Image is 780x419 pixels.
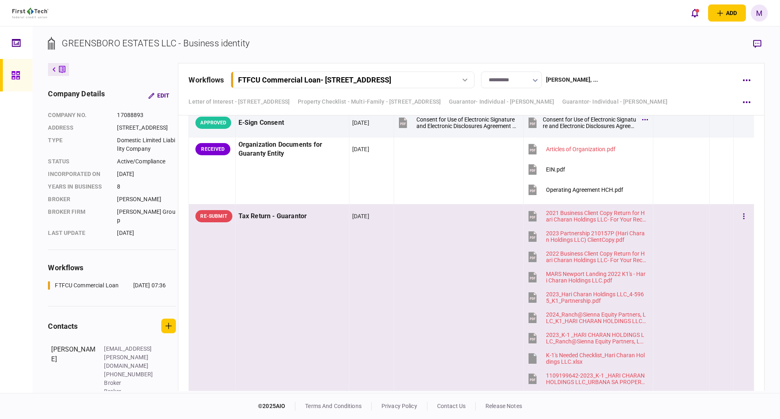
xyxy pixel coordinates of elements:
a: FTFCU Commercial Loan[DATE] 07:36 [48,281,166,290]
div: EIN.pdf [546,166,565,173]
div: 17088893 [117,111,176,119]
div: address [48,124,109,132]
div: incorporated on [48,170,109,178]
div: Consent for Use of Electronic Signature and Electronic Disclosures Agreement Editable.pdf [543,116,638,129]
div: MARS Newport Landing 2022 K1's - Hari Charan Holdings LLC.pdf [546,271,646,284]
div: company no. [48,111,109,119]
a: Letter of Interest - [STREET_ADDRESS] [188,98,290,106]
button: open adding identity options [708,4,746,22]
div: [DATE] 07:36 [133,281,166,290]
button: Consent for Use of Electronic Signature and Electronic Disclosures Agreement Editable.pdf [397,114,516,132]
div: status [48,157,109,166]
div: Active/Compliance [117,157,176,166]
div: © 2025 AIO [258,402,295,410]
button: M [751,4,768,22]
div: [DATE] [117,170,176,178]
div: APPROVED [195,117,231,129]
div: 2022 Business Client Copy Return for Hari Charan Holdings LLC- For Your Records.pdf [546,250,646,263]
div: [PERSON_NAME] [117,195,176,204]
img: client company logo [12,8,48,18]
a: release notes [485,403,522,409]
div: Type [48,136,109,153]
a: Guarantor- Individual - [PERSON_NAME] [562,98,667,106]
div: contacts [48,321,78,332]
button: HARI CHARAN HOLDINGS LLC - Ranch@Sienne - Schedule K-1_2022.pdf [526,390,646,408]
div: [DATE] [352,119,369,127]
div: K-1's Needed Checklist_Hari Charan Holdings LLC.xlsx [546,352,646,365]
div: Organization Documents for Guaranty Entity [238,140,346,159]
button: Operating Agreement HCH.pdf [526,181,623,199]
a: Guarantor- Individual - [PERSON_NAME] [449,98,554,106]
div: 8 [117,182,176,191]
div: broker firm [48,208,109,225]
button: FTFCU Commercial Loan- [STREET_ADDRESS] [231,72,474,88]
div: workflows [188,74,224,85]
button: MARS Newport Landing 2022 K1's - Hari Charan Holdings LLC.pdf [526,268,646,287]
div: Articles of Organization.pdf [546,146,615,152]
div: 1109199642-2023_K-1 _HARI CHARAN HOLDINGS LLC_URBANA SA PROPERTY LLC.pdf [546,372,646,385]
div: [DATE] [352,145,369,153]
div: [DATE] [352,212,369,220]
button: Articles of Organization.pdf [526,140,615,158]
div: RE-SUBMIT [195,210,232,222]
button: K-1's Needed Checklist_Hari Charan Holdings LLC.xlsx [526,350,646,368]
div: [DATE] [117,229,176,237]
a: Property Checklist - Multi-Family - [STREET_ADDRESS] [298,98,441,106]
button: 2023 Partnership 210157P (Hari Charan Holdings LLC) ClientCopy.pdf [526,228,646,246]
a: terms and conditions [305,403,362,409]
button: Consent for Use of Electronic Signature and Electronic Disclosures Agreement Editable.pdf [526,114,646,132]
div: years in business [48,182,109,191]
button: 2023_K-1 _HARI CHARAN HOLDINGS LLC_Ranch@Sienna Equity Partners, LLC.pdf [526,329,646,347]
div: [STREET_ADDRESS] [117,124,176,132]
div: 2024_Ranch@Sienna Equity Partners, LLC_K1_HARI CHARAN HOLDINGS LLC.pdf [546,311,646,324]
button: 2021 Business Client Copy Return for Hari Charan Holdings LLC- For Your Records.pdf [526,207,646,226]
div: company details [48,88,105,103]
button: 2023_Hari Charan Holdings LLC_4-5965_K1_Partnership.pdf [526,289,646,307]
div: [PERSON_NAME] [51,345,96,413]
div: FTFCU Commercial Loan [55,281,119,290]
div: [PERSON_NAME] , ... [546,76,598,84]
div: Operating Agreement HCH.pdf [546,187,623,193]
div: Consent for Use of Electronic Signature and Electronic Disclosures Agreement Editable.pdf [416,116,516,129]
div: FTFCU Commercial Loan - [STREET_ADDRESS] [238,76,391,84]
div: [EMAIL_ADDRESS][PERSON_NAME][DOMAIN_NAME] [104,345,157,370]
button: open notifications list [686,4,703,22]
div: Broker [104,379,157,387]
div: GREENSBORO ESTATES LLC - Business identity [62,37,249,50]
div: 2023_K-1 _HARI CHARAN HOLDINGS LLC_Ranch@Sienna Equity Partners, LLC.pdf [546,332,646,345]
a: contact us [437,403,466,409]
div: Broker [48,195,109,204]
button: Edit [142,88,176,103]
div: Broker - [PERSON_NAME] Group [104,387,157,413]
div: Domestic Limited Liability Company [117,136,176,153]
div: E-Sign Consent [238,114,346,132]
div: [PHONE_NUMBER] [104,370,157,379]
a: privacy policy [381,403,417,409]
div: last update [48,229,109,237]
button: 1109199642-2023_K-1 _HARI CHARAN HOLDINGS LLC_URBANA SA PROPERTY LLC.pdf [526,370,646,388]
div: Tax Return - Guarantor [238,207,346,226]
div: [PERSON_NAME] Group [117,208,176,225]
button: 2022 Business Client Copy Return for Hari Charan Holdings LLC- For Your Records.pdf [526,248,646,266]
div: 2023 Partnership 210157P (Hari Charan Holdings LLC) ClientCopy.pdf [546,230,646,243]
div: 2023_Hari Charan Holdings LLC_4-5965_K1_Partnership.pdf [546,291,646,304]
div: workflows [48,262,176,273]
button: EIN.pdf [526,161,565,179]
div: RECEIVED [195,143,230,155]
button: 2024_Ranch@Sienna Equity Partners, LLC_K1_HARI CHARAN HOLDINGS LLC.pdf [526,309,646,327]
div: 2021 Business Client Copy Return for Hari Charan Holdings LLC- For Your Records.pdf [546,210,646,223]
